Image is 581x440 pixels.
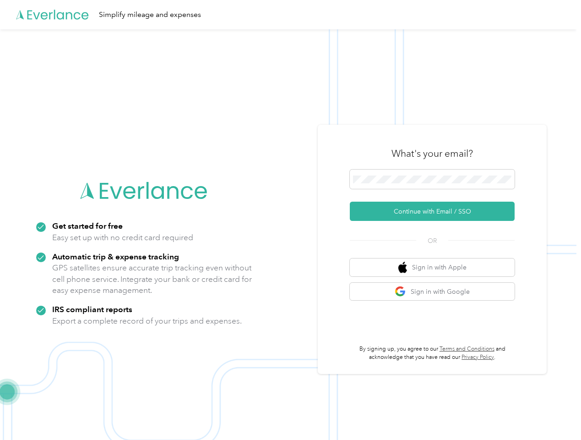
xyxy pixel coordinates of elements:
button: apple logoSign in with Apple [350,258,515,276]
strong: Get started for free [52,221,123,231]
p: Export a complete record of your trips and expenses. [52,315,242,327]
span: OR [416,236,448,246]
img: apple logo [398,262,407,273]
img: google logo [395,286,406,297]
button: google logoSign in with Google [350,283,515,301]
strong: Automatic trip & expense tracking [52,252,179,261]
strong: IRS compliant reports [52,304,132,314]
a: Privacy Policy [462,354,494,361]
button: Continue with Email / SSO [350,202,515,221]
p: Easy set up with no credit card required [52,232,193,243]
a: Terms and Conditions [440,346,494,352]
h3: What's your email? [391,147,473,160]
div: Simplify mileage and expenses [99,9,201,21]
p: GPS satellites ensure accurate trip tracking even without cell phone service. Integrate your bank... [52,262,252,296]
p: By signing up, you agree to our and acknowledge that you have read our . [350,345,515,361]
